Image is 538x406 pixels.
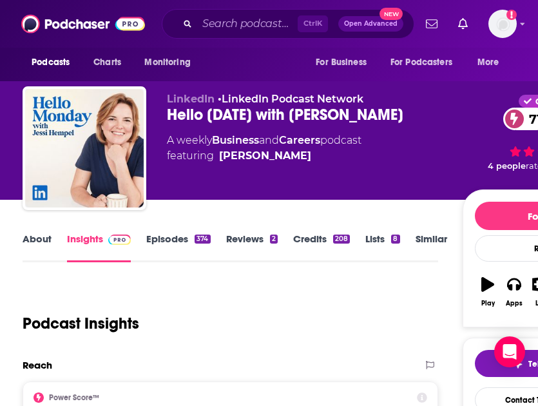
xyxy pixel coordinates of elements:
div: 8 [391,235,399,244]
span: LinkedIn [167,93,215,105]
a: Show notifications dropdown [453,13,473,35]
span: and [259,134,279,146]
span: More [477,53,499,72]
a: InsightsPodchaser Pro [67,233,131,262]
span: Ctrl K [298,15,328,32]
a: Business [212,134,259,146]
div: Play [481,300,495,307]
input: Search podcasts, credits, & more... [197,14,298,34]
div: Search podcasts, credits, & more... [162,9,414,39]
img: User Profile [488,10,517,38]
a: About [23,233,52,262]
span: • [218,93,363,105]
a: Lists8 [365,233,399,262]
a: Credits208 [293,233,350,262]
span: For Podcasters [390,53,452,72]
svg: Add a profile image [506,10,517,20]
button: Show profile menu [488,10,517,38]
button: open menu [135,50,207,75]
a: Careers [279,134,320,146]
a: Similar [416,233,447,262]
a: LinkedIn Podcast Network [222,93,363,105]
a: Episodes374 [146,233,210,262]
img: Hello Monday with Jessi Hempel [25,89,144,208]
button: open menu [23,50,86,75]
div: A weekly podcast [167,133,361,164]
div: 374 [195,235,210,244]
span: For Business [316,53,367,72]
span: 4 people [488,161,526,171]
div: 208 [333,235,350,244]
span: New [379,8,403,20]
button: Open AdvancedNew [338,16,403,32]
img: Podchaser - Follow, Share and Rate Podcasts [21,12,145,36]
a: Show notifications dropdown [421,13,443,35]
h2: Reach [23,359,52,371]
button: open menu [382,50,471,75]
button: open menu [307,50,383,75]
a: Charts [85,50,129,75]
div: 2 [270,235,278,244]
h1: Podcast Insights [23,314,139,333]
h2: Power Score™ [49,393,99,402]
button: open menu [468,50,515,75]
button: Apps [501,269,527,315]
span: Logged in as megcassidy [488,10,517,38]
span: Monitoring [144,53,190,72]
div: Apps [506,300,523,307]
a: Reviews2 [226,233,278,262]
span: Podcasts [32,53,70,72]
a: Jessi Hempel [219,148,311,164]
span: Open Advanced [344,21,398,27]
span: featuring [167,148,361,164]
span: Charts [93,53,121,72]
div: Open Intercom Messenger [494,336,525,367]
button: Play [475,269,501,315]
img: Podchaser Pro [108,235,131,245]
